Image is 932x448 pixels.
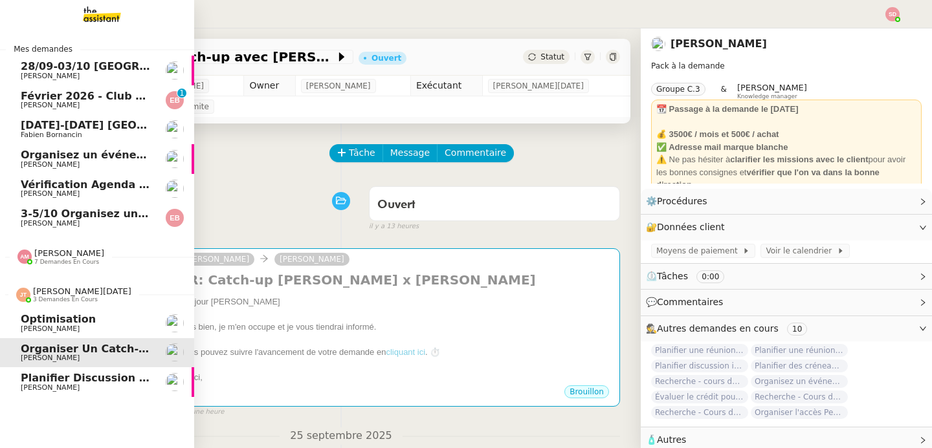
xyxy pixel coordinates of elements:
[166,120,184,138] img: users%2FNsDxpgzytqOlIY2WSYlFcHtx26m1%2Favatar%2F8901.jpg
[177,89,186,98] nz-badge-sup: 1
[656,153,916,191] div: ⚠️ Ne pas hésiter à pour avoir les bonnes consignes et
[329,144,383,162] button: Tâche
[21,60,348,72] span: 28/09-03/10 [GEOGRAPHIC_DATA] - [GEOGRAPHIC_DATA]
[651,37,665,51] img: users%2FpftfpH3HWzRMeZpe6E7kXDgO5SJ3%2Favatar%2Fa3cc7090-f8ed-4df9-82e0-3c63ac65f9dd
[280,427,403,445] span: 25 septembre 2025
[21,383,80,392] span: [PERSON_NAME]
[657,323,779,334] span: Autres demandes en cours
[166,180,184,198] img: users%2F9GXHdUEgf7ZlSXdwo7B3iBDT3M02%2Favatar%2Fimages.jpeg
[651,83,705,96] nz-tag: Groupe C.3
[766,244,836,257] span: Voir le calendrier
[179,371,614,384] div: Merci,
[377,199,416,211] span: Ouvert
[179,271,614,289] h4: TR: Catch-up [PERSON_NAME] x [PERSON_NAME]
[657,196,707,206] span: Procédures
[570,387,604,396] span: Brouillon
[657,434,686,445] span: Autres
[641,290,932,315] div: 💬Commentaires
[166,61,184,80] img: users%2FCDJVjuAsmVStpVqKOeKkcoetDMn2%2Favatar%2F44a7b7d8-5199-43a6-8c74-33874b1d764c
[641,189,932,214] div: ⚙️Procédures
[369,221,419,232] span: il y a 13 heures
[21,131,82,139] span: Fabien Bornancin
[646,220,730,235] span: 🔐
[751,359,848,372] span: Planifier des créneaux de rattrapage
[21,149,166,161] span: Organisez un événement
[787,323,807,336] nz-tag: 10
[445,145,506,160] span: Commentaire
[21,160,80,169] span: [PERSON_NAME]
[410,76,482,96] td: Exécutant
[737,93,797,100] span: Knowledge manager
[641,215,932,240] div: 🔐Données client
[166,343,184,361] img: users%2FpftfpH3HWzRMeZpe6E7kXDgO5SJ3%2Favatar%2Fa3cc7090-f8ed-4df9-82e0-3c63ac65f9dd
[179,346,614,359] div: Vous pouvez suivre l'avancement de votre demande en . ⏱️
[656,104,799,114] strong: 📆 Passage à la demande le [DATE]
[656,167,880,190] strong: vérifier que l'on va dans la bonne direction
[657,222,725,232] span: Données client
[651,344,748,357] span: Planifier une réunion de rattrapage
[737,83,807,92] span: [PERSON_NAME]
[721,83,727,100] span: &
[21,90,216,102] span: Février 2026 - Club Med Valmorel
[21,325,80,333] span: [PERSON_NAME]
[21,72,80,80] span: [PERSON_NAME]
[16,288,30,302] img: svg
[21,119,228,131] span: [DATE]-[DATE] [GEOGRAPHIC_DATA]
[244,76,295,96] td: Owner
[21,313,96,325] span: Optimisation
[751,375,848,388] span: Organisez un événement
[21,178,311,191] span: Vérification Agenda + Chat + Wagram (9h et 14h)
[166,314,184,332] img: users%2F9GXHdUEgf7ZlSXdwo7B3iBDT3M02%2Favatar%2Fimages.jpeg
[21,208,399,220] span: 3-5/10 Organisez un voyage à [GEOGRAPHIC_DATA] pour le salon
[641,264,932,289] div: ⏲️Tâches 0:00
[646,323,812,334] span: 🕵️
[33,286,131,296] span: [PERSON_NAME][DATE]
[179,89,184,100] p: 1
[751,390,848,403] span: Recherche - Cours de tennis
[646,297,729,307] span: 💬
[390,145,430,160] span: Message
[730,155,868,164] strong: clarifier les missions avec le client
[646,434,686,445] span: 🧴
[166,91,184,109] img: svg
[166,150,184,168] img: users%2FpftfpH3HWzRMeZpe6E7kXDgO5SJ3%2Favatar%2Fa3cc7090-f8ed-4df9-82e0-3c63ac65f9dd
[34,259,99,266] span: 7 demandes en cours
[21,343,285,355] span: Organiser un catch-up avec [PERSON_NAME]
[437,144,514,162] button: Commentaire
[671,37,767,50] a: [PERSON_NAME]
[21,372,284,384] span: Planifier discussion innovation et croissance
[372,54,401,62] div: Ouvert
[651,390,748,403] span: Évaluer le crédit pour coordonner un rendez-vous
[34,248,104,258] span: [PERSON_NAME]
[179,295,614,308] div: Bonjour [PERSON_NAME]
[651,61,725,70] span: Pack à la demande
[386,347,425,357] a: cliquant ici
[651,375,748,388] span: Recherche - cours de piano adulte
[656,142,788,152] strong: ✅ Adresse mail marque blanche
[166,373,184,391] img: users%2FpftfpH3HWzRMeZpe6E7kXDgO5SJ3%2Favatar%2Fa3cc7090-f8ed-4df9-82e0-3c63ac65f9dd
[656,244,742,257] span: Moyens de paiement
[651,359,748,372] span: Planifier discussion innovation et croissance
[651,406,748,419] span: Recherche - Cours de batterie pour enfant
[67,50,335,63] span: Organiser un catch-up avec [PERSON_NAME]
[696,270,724,283] nz-tag: 0:00
[21,354,80,362] span: [PERSON_NAME]
[17,250,32,264] img: svg
[540,52,564,61] span: Statut
[21,219,80,228] span: [PERSON_NAME]
[179,321,614,334] div: Très bien, je m'en occupe et je vous tiendrai informé.
[349,145,375,160] span: Tâche
[885,7,900,21] img: svg
[751,406,848,419] span: Organiser l'accès Pennylane sur CCAG
[751,344,848,357] span: Planifier une réunion pour un update mutuel
[173,407,224,418] span: il y a une heure
[274,253,349,265] a: [PERSON_NAME]
[33,296,98,303] span: 3 demandes en cours
[641,316,932,341] div: 🕵️Autres demandes en cours 10
[6,43,80,56] span: Mes demandes
[184,255,249,264] span: [PERSON_NAME]
[656,129,779,139] strong: 💰 3500€ / mois et 500€ / achat
[657,297,723,307] span: Commentaires
[646,194,713,209] span: ⚙️
[306,80,371,92] span: [PERSON_NAME]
